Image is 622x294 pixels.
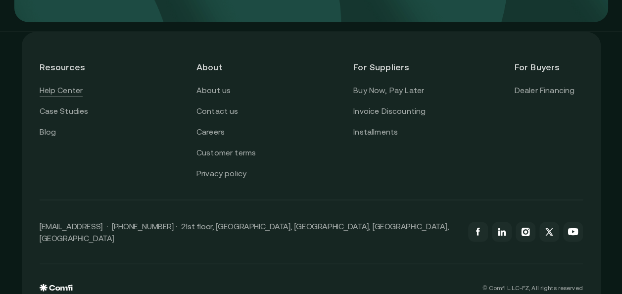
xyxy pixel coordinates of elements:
[196,50,265,84] header: About
[196,105,239,118] a: Contact us
[353,105,426,118] a: Invoice Discounting
[40,284,73,292] img: comfi logo
[353,84,424,97] a: Buy Now, Pay Later
[196,84,231,97] a: About us
[353,126,398,139] a: Installments
[196,167,246,180] a: Privacy policy
[482,285,582,292] p: © Comfi L.L.C-FZ, All rights reserved
[40,220,458,244] p: [EMAIL_ADDRESS] · [PHONE_NUMBER] · 21st floor, [GEOGRAPHIC_DATA], [GEOGRAPHIC_DATA], [GEOGRAPHIC_...
[353,50,426,84] header: For Suppliers
[40,105,89,118] a: Case Studies
[40,50,108,84] header: Resources
[40,126,56,139] a: Blog
[196,147,256,159] a: Customer terms
[196,126,225,139] a: Careers
[514,50,582,84] header: For Buyers
[514,84,574,97] a: Dealer Financing
[40,84,83,97] a: Help Center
